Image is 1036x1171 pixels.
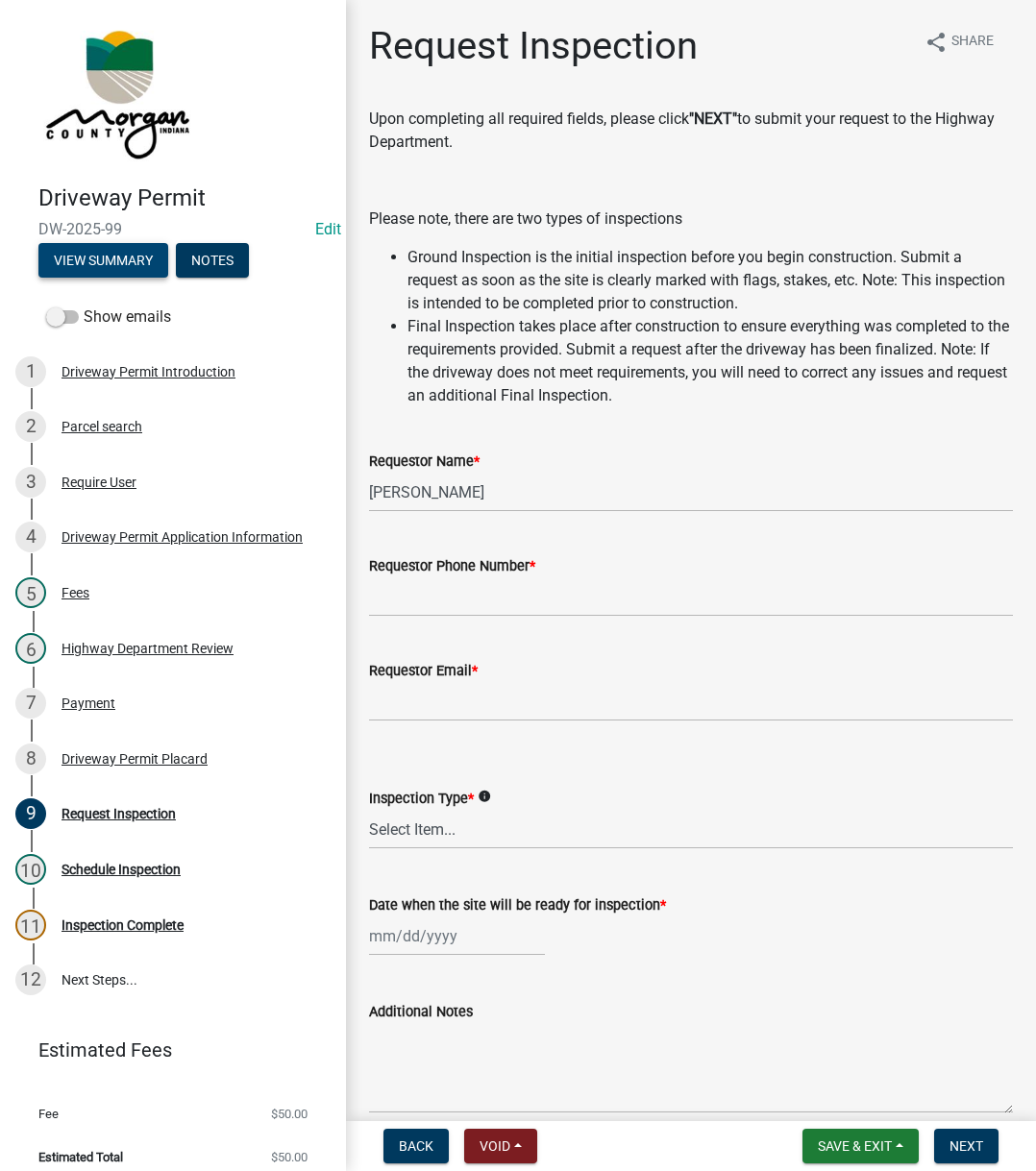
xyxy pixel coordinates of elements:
span: Estimated Total [38,1151,123,1163]
label: Date when the site will be ready for inspection [369,899,666,913]
div: Driveway Permit Placard [62,752,208,766]
div: 6 [15,633,46,664]
span: $50.00 [271,1151,308,1163]
label: Additional Notes [369,1006,473,1019]
div: 8 [15,744,46,774]
div: 1 [15,356,46,387]
button: Next [934,1129,999,1163]
wm-modal-confirm: Notes [176,254,249,269]
input: mm/dd/yyyy [369,916,545,956]
strong: "NEXT" [689,110,737,128]
label: Requestor Email [369,665,478,678]
span: DW-2025-99 [38,220,308,238]
button: View Summary [38,243,168,278]
div: 11 [15,910,46,940]
button: Notes [176,243,249,278]
span: Back [399,1138,433,1154]
div: 10 [15,854,46,885]
div: 5 [15,577,46,608]
div: Driveway Permit Application Information [62,530,303,544]
h4: Driveway Permit [38,184,331,212]
a: Edit [315,220,341,238]
img: Morgan County, Indiana [38,20,193,164]
div: 9 [15,798,46,829]
span: Next [950,1138,983,1154]
div: Schedule Inspection [62,863,181,876]
div: Highway Department Review [62,642,234,655]
span: Save & Exit [818,1138,892,1154]
div: Driveway Permit Introduction [62,365,235,378]
div: 7 [15,688,46,719]
div: Require User [62,476,136,489]
label: Inspection Type [369,793,474,806]
h1: Request Inspection [369,23,698,69]
button: Save & Exit [802,1129,919,1163]
li: Ground Inspection is the initial inspection before you begin construction. Submit a request as so... [407,246,1013,315]
div: Payment [62,696,115,710]
div: Inspection Complete [62,918,184,932]
wm-modal-confirm: Summary [38,254,168,269]
label: Requestor Phone Number [369,560,535,573]
i: info [478,790,491,803]
button: Void [464,1129,537,1163]
p: Please note, there are two types of inspections [369,207,1013,231]
p: Upon completing all required fields, please click to submit your request to the Highway Department. [369,108,1013,154]
li: Final Inspection takes place after construction to ensure everything was completed to the require... [407,315,1013,407]
i: share [925,31,948,54]
span: Share [951,31,994,54]
a: Estimated Fees [15,1031,315,1069]
div: 2 [15,411,46,442]
span: Void [480,1138,510,1154]
label: Requestor Name [369,455,480,469]
label: Show emails [46,305,171,329]
button: shareShare [909,23,1009,61]
span: Fee [38,1108,59,1120]
div: 4 [15,522,46,552]
wm-modal-confirm: Edit Application Number [315,220,341,238]
div: Request Inspection [62,807,176,820]
div: Parcel search [62,420,142,433]
div: Fees [62,586,89,599]
span: $50.00 [271,1108,308,1120]
div: 12 [15,964,46,995]
button: Back [383,1129,449,1163]
div: 3 [15,467,46,498]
